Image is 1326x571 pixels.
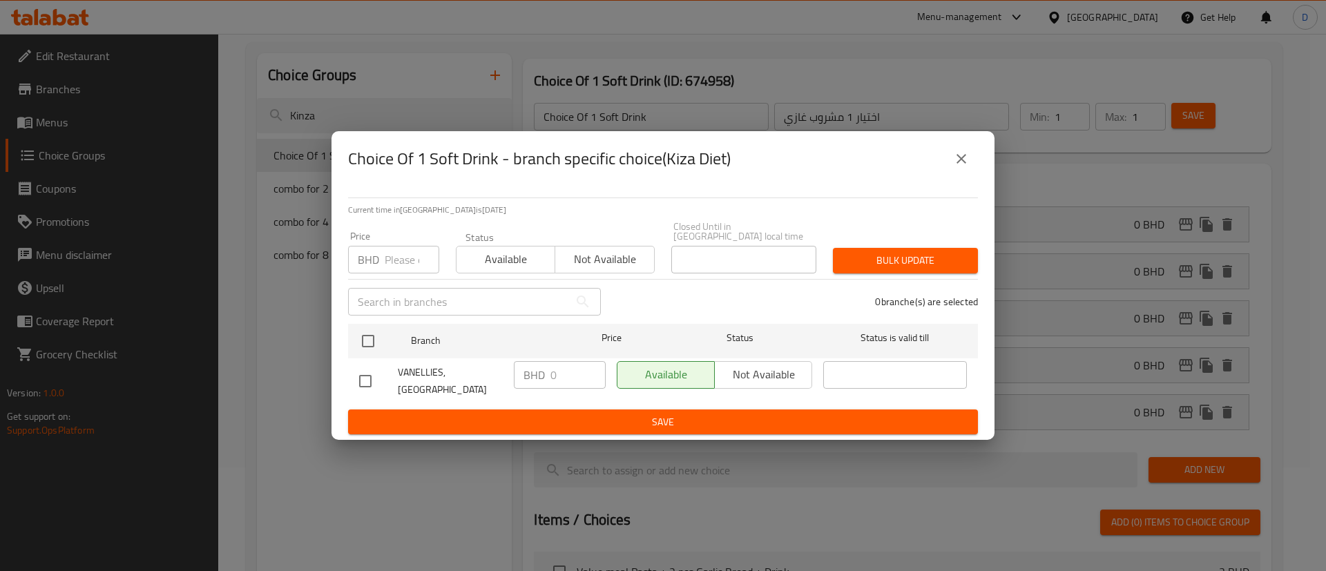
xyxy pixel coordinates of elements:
span: Not available [561,249,648,269]
span: Save [359,414,967,431]
span: Available [462,249,550,269]
span: VANELLIES, [GEOGRAPHIC_DATA] [398,364,503,398]
p: 0 branche(s) are selected [875,295,978,309]
input: Please enter price [385,246,439,273]
span: Status is valid till [823,329,967,347]
button: Bulk update [833,248,978,273]
button: Available [456,246,555,273]
h2: Choice Of 1 Soft Drink - branch specific choice(Kiza Diet) [348,148,731,170]
span: Bulk update [844,252,967,269]
p: BHD [358,251,379,268]
input: Please enter price [550,361,606,389]
p: BHD [523,367,545,383]
span: Price [566,329,657,347]
input: Search in branches [348,288,569,316]
span: Branch [411,332,555,349]
button: Save [348,409,978,435]
button: close [945,142,978,175]
p: Current time in [GEOGRAPHIC_DATA] is [DATE] [348,204,978,216]
span: Status [669,329,812,347]
button: Not available [555,246,654,273]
